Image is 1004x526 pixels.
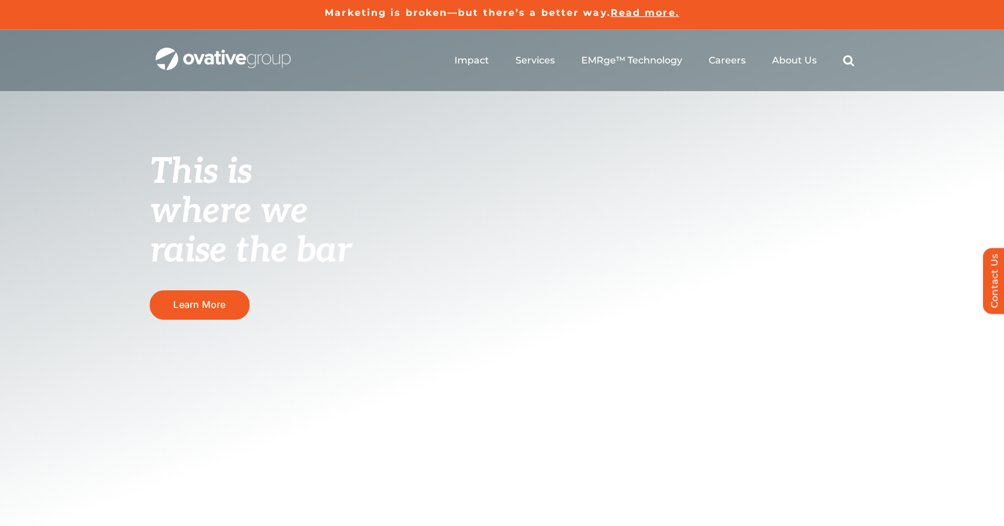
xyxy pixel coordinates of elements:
[843,55,854,66] a: Search
[772,55,817,66] a: About Us
[709,55,746,66] a: Careers
[150,151,252,193] span: This is
[150,290,250,319] a: Learn More
[454,42,854,79] nav: Menu
[581,55,682,66] a: EMRge™ Technology
[173,299,225,310] span: Learn More
[454,55,489,66] a: Impact
[611,7,679,18] a: Read more.
[150,190,351,272] span: where we raise the bar
[516,55,555,66] a: Services
[325,7,611,18] a: Marketing is broken—but there’s a better way.
[156,46,291,58] a: OG_Full_horizontal_WHT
